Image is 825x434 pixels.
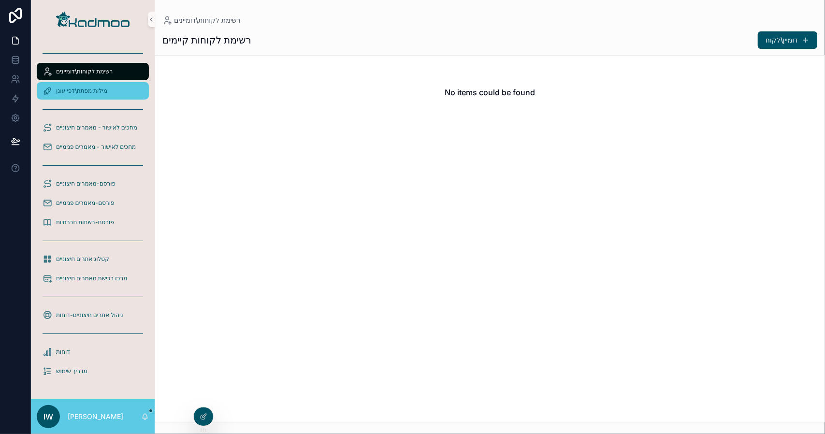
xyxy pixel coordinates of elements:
[37,343,149,361] a: דוחות
[31,39,155,392] div: scrollable content
[758,31,817,49] button: דומיין\לקוח
[56,180,116,188] span: פורסם-מאמרים חיצוניים
[37,175,149,192] a: פורסם-מאמרים חיצוניים
[37,194,149,212] a: פורסם-מאמרים פנימיים
[37,362,149,380] a: מדריך שימוש
[56,124,137,131] span: מחכים לאישור - מאמרים חיצוניים
[56,311,123,319] span: ניהול אתרים חיצוניים-דוחות
[56,68,113,75] span: רשימת לקוחות\דומיינים
[174,15,241,25] span: רשימת לקוחות\דומיינים
[37,214,149,231] a: פורסם-רשתות חברתיות
[37,270,149,287] a: מרכז רכישת מאמרים חיצוניים
[56,348,70,356] span: דוחות
[56,143,136,151] span: מחכים לאישור - מאמרים פנימיים
[56,199,115,207] span: פורסם-מאמרים פנימיים
[162,15,241,25] a: רשימת לקוחות\דומיינים
[37,250,149,268] a: קטלוג אתרים חיצוניים
[37,306,149,324] a: ניהול אתרים חיצוניים-דוחות
[37,138,149,156] a: מחכים לאישור - מאמרים פנימיים
[56,367,87,375] span: מדריך שימוש
[56,87,107,95] span: מילות מפתח\דפי עוגן
[162,33,251,47] h1: רשימת לקוחות קיימים
[56,218,114,226] span: פורסם-רשתות חברתיות
[37,82,149,100] a: מילות מפתח\דפי עוגן
[56,12,130,27] img: App logo
[56,255,109,263] span: קטלוג אתרים חיצוניים
[68,412,123,421] p: [PERSON_NAME]
[43,411,53,422] span: iw
[37,63,149,80] a: רשימת לקוחות\דומיינים
[445,87,535,98] h2: No items could be found
[37,119,149,136] a: מחכים לאישור - מאמרים חיצוניים
[56,275,127,282] span: מרכז רכישת מאמרים חיצוניים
